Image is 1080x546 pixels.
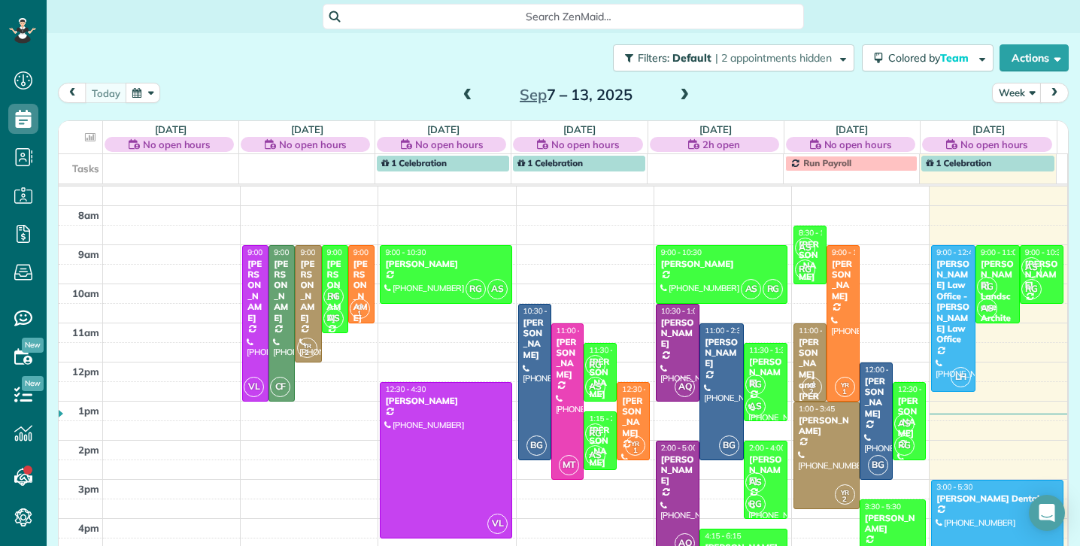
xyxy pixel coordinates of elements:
span: AS [585,445,605,466]
span: No open hours [143,137,211,152]
span: 9:00 - 12:00 [300,247,341,257]
span: 2:00 - 4:00 [749,443,785,453]
div: [PERSON_NAME] and [PERSON_NAME] [798,337,822,434]
span: RG [745,494,766,514]
span: 9:00 - 11:00 [981,247,1021,257]
span: 11:00 - 2:30 [705,326,745,335]
span: RG [795,259,815,280]
span: Team [940,51,971,65]
button: today [85,83,127,103]
span: 12pm [72,366,99,378]
span: BG [719,435,739,456]
a: [DATE] [836,123,868,135]
span: 4pm [78,522,99,534]
span: New [22,376,44,391]
span: No open hours [415,137,483,152]
span: RG [894,435,915,456]
span: 9:00 - 1:00 [274,247,310,257]
small: 2 [836,493,854,507]
span: 1pm [78,405,99,417]
span: YR [841,488,849,496]
div: [PERSON_NAME] [864,376,888,420]
span: 12:30 - 2:30 [898,384,939,394]
span: BG [526,435,547,456]
div: [PERSON_NAME] [556,337,580,381]
span: AS [894,414,915,434]
span: 10:30 - 2:30 [523,306,564,316]
span: RG [745,375,766,395]
span: 10am [72,287,99,299]
span: YR [631,439,639,447]
span: 1 Celebration [381,157,447,168]
span: 9:00 - 1:00 [832,247,868,257]
span: RG [323,287,344,307]
span: RG [977,277,997,297]
span: 9:00 - 11:15 [327,247,368,257]
div: [PERSON_NAME] [831,259,855,302]
span: RG [585,423,605,444]
span: No open hours [279,137,347,152]
span: YR [841,381,849,389]
span: 9:00 - 11:00 [353,247,394,257]
span: RG [585,355,605,375]
span: 11:00 - 3:00 [557,326,597,335]
span: Filters: [638,51,669,65]
a: [DATE] [291,123,323,135]
div: [PERSON_NAME] [523,317,547,361]
a: [DATE] [699,123,732,135]
a: [DATE] [155,123,187,135]
div: [PERSON_NAME] Landscape Architecture, In. [980,259,1015,345]
span: 9:00 - 10:30 [385,247,426,257]
div: [PERSON_NAME] [273,259,290,323]
span: 3:30 - 5:30 [865,502,901,511]
span: 11am [72,326,99,338]
div: [PERSON_NAME] [748,454,784,487]
span: AS [745,472,766,493]
button: Actions [1000,44,1069,71]
button: next [1040,83,1069,103]
div: [PERSON_NAME] [299,259,317,323]
span: VL [244,377,264,397]
span: | 2 appointments hidden [715,51,832,65]
span: 9am [78,248,99,260]
span: No open hours [824,137,892,152]
button: prev [58,83,86,103]
button: Filters: Default | 2 appointments hidden [613,44,854,71]
span: 11:30 - 1:30 [749,345,790,355]
span: RG [466,279,486,299]
span: No open hours [960,137,1028,152]
span: YR [808,381,816,389]
small: 1 [350,307,369,321]
span: Run Payroll [803,157,851,168]
div: [PERSON_NAME] [621,396,645,439]
span: 8:30 - 10:00 [799,228,839,238]
span: 12:30 - 2:30 [622,384,663,394]
div: [PERSON_NAME] Law Office - [PERSON_NAME] Law Office [936,259,971,345]
span: 9:00 - 1:00 [247,247,284,257]
div: [PERSON_NAME] [247,259,264,323]
small: 1 [836,385,854,399]
small: 2 [802,385,821,399]
span: AS [585,377,605,397]
div: [PERSON_NAME] [798,415,855,437]
span: 12:30 - 4:30 [385,384,426,394]
span: CF [270,377,290,397]
span: 9:00 - 10:30 [1025,247,1066,257]
span: 3:00 - 5:30 [936,482,972,492]
span: YR [303,341,311,350]
span: BG [868,455,888,475]
span: AS [1021,257,1042,278]
span: AS [741,279,761,299]
small: 1 [626,444,645,458]
span: AQ [675,377,695,397]
span: 11:00 - 1:00 [799,326,839,335]
span: VL [487,514,508,534]
span: 1:00 - 3:45 [799,404,835,414]
div: [PERSON_NAME] [326,259,344,323]
span: 1 Celebration [517,157,583,168]
a: [DATE] [972,123,1005,135]
h2: 7 – 13, 2025 [482,86,670,103]
span: 8am [78,209,99,221]
span: 12:00 - 3:00 [865,365,906,375]
div: [PERSON_NAME] [864,513,921,535]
